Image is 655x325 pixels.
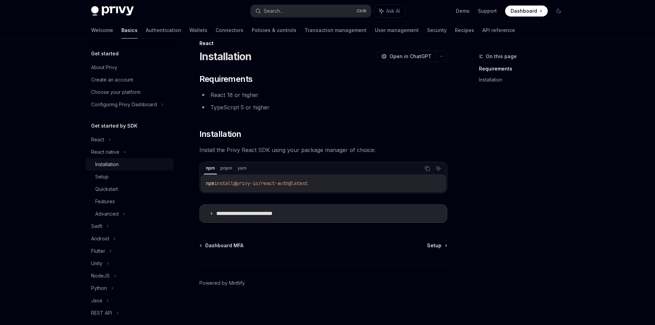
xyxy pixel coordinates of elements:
li: TypeScript 5 or higher [199,102,447,112]
div: React native [91,148,119,156]
a: Installation [86,158,174,171]
div: Features [95,197,115,206]
button: Ask AI [374,5,405,17]
a: Policies & controls [252,22,296,39]
span: npm [206,180,214,186]
li: React 18 or higher [199,90,447,100]
button: Copy the contents from the code block [423,164,432,173]
div: React [91,136,104,144]
a: Choose your platform [86,86,174,98]
div: Flutter [91,247,105,255]
a: Setup [427,242,447,249]
a: Create an account [86,74,174,86]
a: Requirements [479,63,570,74]
a: Welcome [91,22,113,39]
button: Search...CtrlK [251,5,371,17]
div: Python [91,284,107,292]
div: Choose your platform [91,88,141,96]
div: Setup [95,173,109,181]
span: Ask AI [386,8,400,14]
div: REST API [91,309,112,317]
div: Swift [91,222,102,230]
div: npm [204,164,217,172]
a: Features [86,195,174,208]
a: Dashboard [505,6,548,17]
div: About Privy [91,63,117,72]
div: Unity [91,259,102,268]
div: NodeJS [91,272,110,280]
a: Recipes [455,22,474,39]
div: Java [91,296,102,305]
button: Toggle dark mode [553,6,564,17]
span: Dashboard MFA [205,242,243,249]
div: Android [91,235,109,243]
a: Authentication [146,22,181,39]
a: Connectors [216,22,243,39]
a: Basics [121,22,138,39]
a: Wallets [189,22,207,39]
div: pnpm [218,164,234,172]
div: Search... [264,7,283,15]
button: Open in ChatGPT [377,51,436,62]
button: Ask AI [434,164,443,173]
span: Setup [427,242,441,249]
div: Installation [95,160,119,169]
a: Security [427,22,447,39]
span: @privy-io/react-auth@latest [233,180,308,186]
div: React [199,40,447,47]
span: Install the Privy React SDK using your package manager of choice: [199,145,447,155]
div: Quickstart [95,185,118,193]
span: Ctrl K [357,8,367,14]
div: Advanced [95,210,119,218]
div: yarn [236,164,249,172]
img: dark logo [91,6,134,16]
a: Installation [479,74,570,85]
a: API reference [482,22,515,39]
a: Demo [456,8,470,14]
a: Transaction management [305,22,367,39]
span: On this page [486,52,517,61]
div: Create an account [91,76,133,84]
a: About Privy [86,61,174,74]
a: Quickstart [86,183,174,195]
h1: Installation [199,50,252,63]
a: Dashboard MFA [200,242,243,249]
div: Configuring Privy Dashboard [91,100,157,109]
span: Open in ChatGPT [390,53,432,60]
h5: Get started [91,50,119,58]
span: install [214,180,233,186]
a: Powered by Mintlify [199,280,245,286]
a: Setup [86,171,174,183]
a: User management [375,22,419,39]
span: Installation [199,129,241,140]
h5: Get started by SDK [91,122,138,130]
a: Support [478,8,497,14]
span: Dashboard [511,8,537,14]
span: Requirements [199,74,253,85]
